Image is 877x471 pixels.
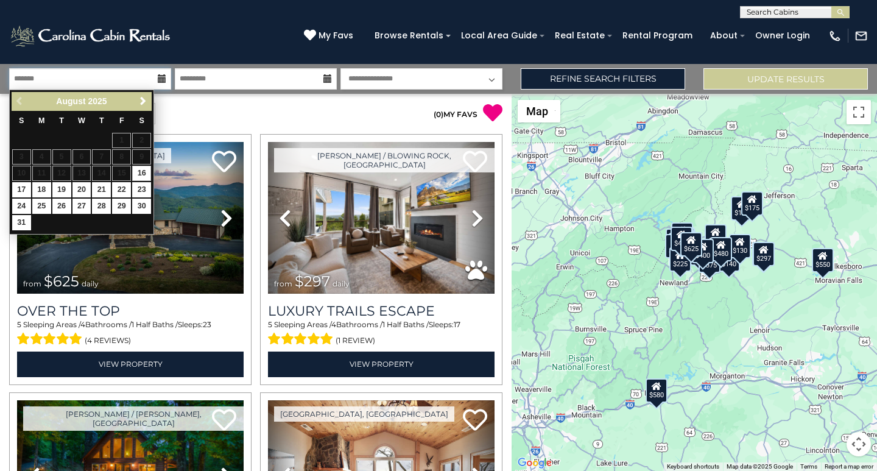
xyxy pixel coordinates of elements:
span: 4 [80,320,85,329]
span: (4 reviews) [85,333,131,349]
a: View Property [268,352,495,377]
span: 2025 [88,96,107,106]
div: $550 [812,247,834,272]
span: daily [333,279,350,288]
a: 30 [132,199,151,214]
a: 31 [12,215,31,230]
div: Sleeping Areas / Bathrooms / Sleeps: [268,319,495,349]
button: Map camera controls [847,432,871,456]
span: ( ) [434,110,443,119]
div: $297 [753,242,775,266]
img: thumbnail_168695581.jpeg [268,142,495,294]
a: [PERSON_NAME] / [PERSON_NAME], [GEOGRAPHIC_DATA] [23,406,244,431]
a: Add to favorites [212,149,236,175]
a: Real Estate [549,26,611,45]
a: 25 [32,199,51,214]
span: 1 Half Baths / [132,320,178,329]
span: 0 [436,110,441,119]
a: Owner Login [749,26,816,45]
a: 21 [92,182,111,197]
button: Update Results [703,68,868,90]
div: $225 [669,247,691,272]
a: Next [135,94,150,109]
a: 22 [112,182,131,197]
span: daily [82,279,99,288]
a: 23 [132,182,151,197]
span: Sunday [19,116,24,125]
button: Toggle fullscreen view [847,100,871,124]
span: from [23,279,41,288]
img: Google [515,455,555,471]
a: Open this area in Google Maps (opens a new window) [515,455,555,471]
div: $349 [705,224,727,249]
span: Map [526,105,548,118]
span: (1 review) [336,333,375,349]
span: 17 [454,320,460,329]
a: My Favs [304,29,356,43]
div: $230 [665,233,687,258]
span: $625 [44,272,79,290]
span: My Favs [319,29,353,42]
span: Thursday [99,116,104,125]
div: Sleeping Areas / Bathrooms / Sleeps: [17,319,244,349]
span: 5 [17,320,21,329]
a: Luxury Trails Escape [268,303,495,319]
div: $400 [692,238,714,263]
span: Next [138,96,148,106]
span: Monday [38,116,45,125]
img: White-1-2.png [9,24,174,48]
a: Over The Top [17,303,244,319]
button: Keyboard shortcuts [667,462,719,471]
a: 26 [52,199,71,214]
div: $130 [729,234,751,258]
a: 29 [112,199,131,214]
div: $375 [699,248,720,272]
a: 20 [72,182,91,197]
div: $125 [671,222,693,246]
span: 4 [331,320,336,329]
img: phone-regular-white.png [828,29,842,43]
a: 27 [72,199,91,214]
div: $175 [731,196,753,221]
a: Local Area Guide [455,26,543,45]
div: $480 [710,236,732,261]
span: 23 [203,320,211,329]
div: $580 [646,378,667,402]
a: 17 [12,182,31,197]
span: Tuesday [59,116,64,125]
a: 24 [12,199,31,214]
a: 28 [92,199,111,214]
span: 5 [268,320,272,329]
span: from [274,279,292,288]
a: 18 [32,182,51,197]
img: mail-regular-white.png [854,29,868,43]
span: Wednesday [78,116,85,125]
div: $625 [680,232,702,257]
a: 16 [132,166,151,181]
span: August [56,96,85,106]
a: View Property [17,352,244,377]
span: $297 [295,272,330,290]
a: (0)MY FAVS [434,110,477,119]
span: Saturday [139,116,144,125]
a: About [704,26,744,45]
a: Report a map error [825,463,873,470]
div: $425 [671,226,692,250]
a: Add to favorites [463,408,487,434]
a: 19 [52,182,71,197]
button: Change map style [518,100,560,122]
div: $140 [718,247,740,271]
span: Friday [119,116,124,125]
a: Terms [800,463,817,470]
a: Rental Program [616,26,699,45]
span: Map data ©2025 Google [727,463,793,470]
div: $175 [741,191,763,215]
span: 1 Half Baths / [382,320,429,329]
a: [PERSON_NAME] / Blowing Rock, [GEOGRAPHIC_DATA] [274,148,495,172]
a: [GEOGRAPHIC_DATA], [GEOGRAPHIC_DATA] [274,406,454,422]
a: Browse Rentals [368,26,449,45]
a: Refine Search Filters [521,68,685,90]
